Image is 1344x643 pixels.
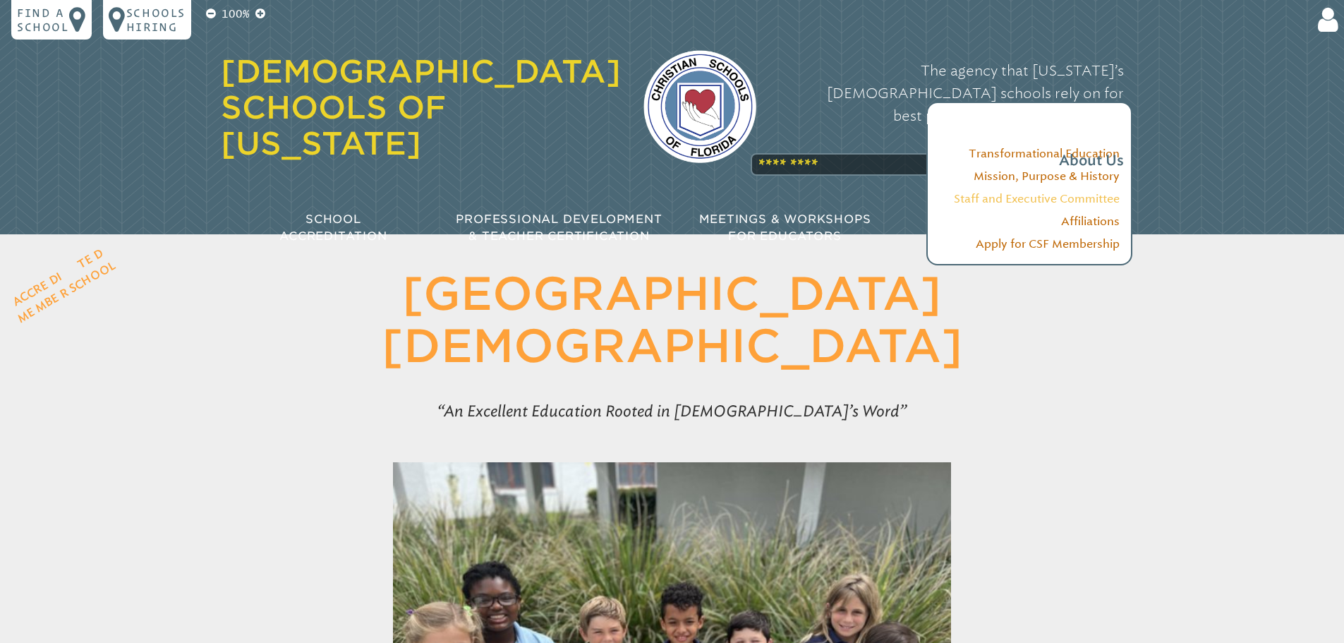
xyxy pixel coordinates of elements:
a: Apply for CSF Membership [976,237,1120,251]
img: csf-logo-web-colors.png [643,50,756,163]
p: The agency that [US_STATE]’s [DEMOGRAPHIC_DATA] schools rely on for best practices in accreditati... [779,59,1124,172]
a: Staff and Executive Committee [954,192,1120,205]
p: Schools Hiring [126,6,186,34]
p: An Excellent Education Rooted in [DEMOGRAPHIC_DATA]’s Word [354,395,989,428]
a: [DEMOGRAPHIC_DATA] Schools of [US_STATE] [221,53,621,162]
p: 100% [219,6,253,23]
span: Professional Development & Teacher Certification [456,212,662,243]
span: School Accreditation [279,212,387,243]
h1: [GEOGRAPHIC_DATA][DEMOGRAPHIC_DATA] [310,268,1035,372]
span: About Us [1059,150,1124,172]
p: Find a school [17,6,69,34]
a: Affiliations [1061,215,1120,228]
span: Meetings & Workshops for Educators [699,212,871,243]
